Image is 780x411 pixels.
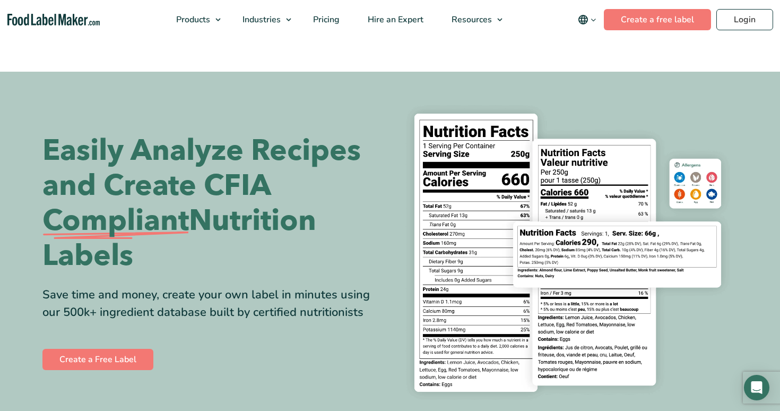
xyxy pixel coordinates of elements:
h1: Easily Analyze Recipes and Create CFIA Nutrition Labels [42,133,382,273]
div: Save time and money, create your own label in minutes using our 500k+ ingredient database built b... [42,286,382,321]
span: Hire an Expert [365,14,424,25]
a: Create a free label [604,9,711,30]
div: Open Intercom Messenger [744,375,769,400]
span: Industries [239,14,282,25]
span: Resources [448,14,493,25]
a: Create a Free Label [42,349,153,370]
span: Products [173,14,211,25]
span: Pricing [310,14,341,25]
a: Login [716,9,773,30]
span: Compliant [42,203,189,238]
